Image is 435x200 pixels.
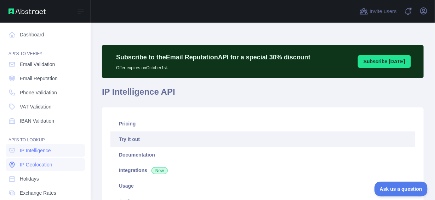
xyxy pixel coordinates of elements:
[6,42,85,57] div: API'S TO VERIFY
[110,131,415,147] a: Try it out
[110,163,415,178] a: Integrations New
[20,89,57,96] span: Phone Validation
[6,129,85,143] div: API'S TO LOOKUP
[358,55,411,68] button: Subscribe [DATE]
[6,144,85,157] a: IP Intelligence
[374,182,428,196] iframe: Toggle Customer Support
[116,52,310,62] p: Subscribe to the Email Reputation API for a special 30 % discount
[20,75,58,82] span: Email Reputation
[20,161,52,168] span: IP Geolocation
[6,58,85,71] a: Email Validation
[102,86,424,103] h1: IP Intelligence API
[151,167,168,174] span: New
[6,100,85,113] a: VAT Validation
[358,6,398,17] button: Invite users
[20,147,51,154] span: IP Intelligence
[20,103,51,110] span: VAT Validation
[6,86,85,99] a: Phone Validation
[6,158,85,171] a: IP Geolocation
[110,178,415,194] a: Usage
[6,187,85,199] a: Exchange Rates
[6,172,85,185] a: Holidays
[20,175,39,182] span: Holidays
[6,72,85,85] a: Email Reputation
[8,8,46,14] img: Abstract API
[116,62,310,71] p: Offer expires on October 1st.
[20,117,54,124] span: IBAN Validation
[20,61,55,68] span: Email Validation
[110,147,415,163] a: Documentation
[6,28,85,41] a: Dashboard
[6,114,85,127] a: IBAN Validation
[110,116,415,131] a: Pricing
[370,7,397,16] span: Invite users
[20,189,56,196] span: Exchange Rates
